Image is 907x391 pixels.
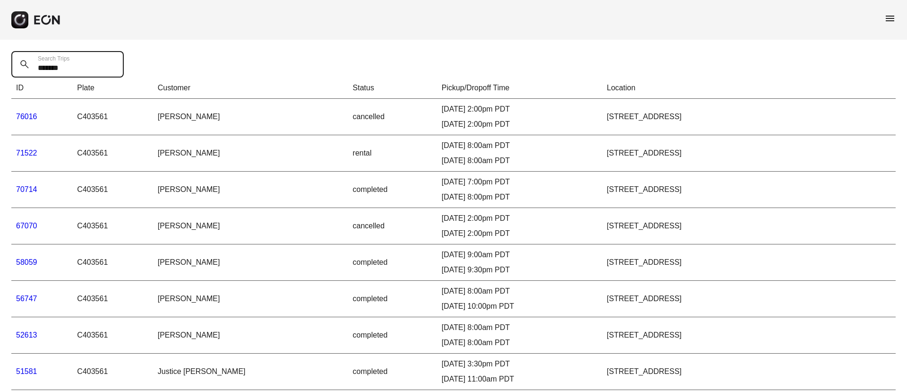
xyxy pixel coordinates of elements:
a: 56747 [16,295,37,303]
td: [PERSON_NAME] [153,172,348,208]
td: [STREET_ADDRESS] [602,172,896,208]
div: [DATE] 3:30pm PDT [442,358,598,370]
td: [STREET_ADDRESS] [602,317,896,354]
a: 58059 [16,258,37,266]
td: C403561 [72,208,153,244]
td: C403561 [72,354,153,390]
th: Location [602,78,896,99]
div: [DATE] 8:00am PDT [442,155,598,166]
td: C403561 [72,281,153,317]
span: menu [884,13,896,24]
td: [STREET_ADDRESS] [602,281,896,317]
td: rental [348,135,437,172]
div: [DATE] 2:00pm PDT [442,228,598,239]
td: cancelled [348,208,437,244]
div: [DATE] 11:00am PDT [442,374,598,385]
td: [PERSON_NAME] [153,99,348,135]
div: [DATE] 2:00pm PDT [442,119,598,130]
th: Status [348,78,437,99]
td: [STREET_ADDRESS] [602,99,896,135]
a: 70714 [16,185,37,193]
div: [DATE] 9:30pm PDT [442,264,598,276]
a: 67070 [16,222,37,230]
td: cancelled [348,99,437,135]
td: [PERSON_NAME] [153,135,348,172]
div: [DATE] 8:00am PDT [442,286,598,297]
div: [DATE] 8:00am PDT [442,337,598,348]
div: [DATE] 8:00am PDT [442,140,598,151]
a: 76016 [16,113,37,121]
td: C403561 [72,135,153,172]
td: [STREET_ADDRESS] [602,354,896,390]
label: Search Trips [38,55,69,62]
td: [PERSON_NAME] [153,244,348,281]
td: completed [348,354,437,390]
td: [PERSON_NAME] [153,281,348,317]
th: Pickup/Dropoff Time [437,78,602,99]
td: C403561 [72,244,153,281]
div: [DATE] 8:00am PDT [442,322,598,333]
th: ID [11,78,72,99]
div: [DATE] 2:00pm PDT [442,213,598,224]
td: completed [348,172,437,208]
td: [PERSON_NAME] [153,317,348,354]
td: completed [348,244,437,281]
div: [DATE] 2:00pm PDT [442,104,598,115]
td: C403561 [72,172,153,208]
a: 51581 [16,367,37,375]
td: C403561 [72,317,153,354]
a: 52613 [16,331,37,339]
div: [DATE] 9:00am PDT [442,249,598,261]
td: [STREET_ADDRESS] [602,244,896,281]
td: [STREET_ADDRESS] [602,135,896,172]
td: [PERSON_NAME] [153,208,348,244]
td: completed [348,281,437,317]
th: Plate [72,78,153,99]
td: C403561 [72,99,153,135]
th: Customer [153,78,348,99]
div: [DATE] 10:00pm PDT [442,301,598,312]
td: completed [348,317,437,354]
a: 71522 [16,149,37,157]
td: [STREET_ADDRESS] [602,208,896,244]
td: Justice [PERSON_NAME] [153,354,348,390]
div: [DATE] 8:00pm PDT [442,191,598,203]
div: [DATE] 7:00pm PDT [442,176,598,188]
